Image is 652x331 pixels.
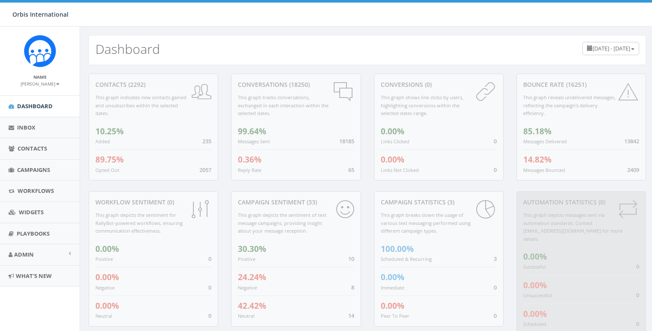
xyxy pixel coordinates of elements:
[523,280,547,291] span: 0.00%
[523,212,622,242] small: This graph depicts messages sent via automation standards. Contact [EMAIL_ADDRESS][DOMAIN_NAME] f...
[523,80,639,89] div: Bounce Rate
[523,167,565,173] small: Messages Bounced
[95,42,160,56] h2: Dashboard
[238,256,255,262] small: Positive
[381,80,497,89] div: conversions
[305,198,317,206] span: (33)
[16,272,52,280] span: What's New
[348,166,354,174] span: 65
[523,292,552,298] small: Unsuccessful
[12,10,68,18] span: Orbis International
[494,166,497,174] span: 0
[95,167,119,173] small: Opted Out
[95,256,113,262] small: Positive
[208,312,211,319] span: 0
[95,198,211,207] div: Workflow Sentiment
[127,80,145,89] span: (2292)
[636,291,639,299] span: 0
[238,284,257,291] small: Negative
[381,256,432,262] small: Scheduled & Recurring
[523,138,567,145] small: Messages Delivered
[238,272,266,283] span: 24.24%
[33,74,47,80] small: Name
[523,126,551,137] span: 85.18%
[381,212,471,234] small: This graph breaks down the usage of various text messaging performed using different campaign types.
[95,313,112,319] small: Neutral
[95,126,124,137] span: 10.25%
[238,138,270,145] small: Messages Sent
[494,312,497,319] span: 0
[95,154,124,165] span: 89.75%
[17,124,36,131] span: Inbox
[208,284,211,291] span: 0
[597,198,605,206] span: (0)
[494,284,497,291] span: 0
[95,243,119,254] span: 0.00%
[523,94,616,116] small: This graph reveals undelivered messages, reflecting the campaign's delivery efficiency.
[202,137,211,145] span: 235
[95,284,115,291] small: Negative
[446,198,454,206] span: (3)
[18,145,47,152] span: Contacts
[238,300,266,311] span: 42.42%
[238,94,329,116] small: This graph tracks conversations, exchanged in each interaction within the selected dates.
[523,198,639,207] div: Automation Statistics
[381,284,404,291] small: Immediate
[287,80,310,89] span: (18250)
[381,94,463,116] small: This graph shows link clicks by users, highlighting conversions within the selected dates range.
[381,138,409,145] small: Links Clicked
[523,263,546,270] small: Successful
[18,187,54,195] span: Workflows
[95,272,119,283] span: 0.00%
[523,321,546,327] small: Scheduled
[494,137,497,145] span: 0
[166,198,174,206] span: (0)
[95,212,183,234] small: This graph depicts the sentiment for RallyBot-powered workflows, ensuring communication effective...
[238,313,255,319] small: Neutral
[636,263,639,270] span: 0
[381,154,404,165] span: 0.00%
[381,198,497,207] div: Campaign Statistics
[523,251,547,262] span: 0.00%
[494,255,497,263] span: 3
[523,308,547,319] span: 0.00%
[95,138,110,145] small: Added
[199,166,211,174] span: 2057
[19,208,44,216] span: Widgets
[95,80,211,89] div: contacts
[348,312,354,319] span: 14
[564,80,587,89] span: (16251)
[339,137,354,145] span: 18185
[627,166,639,174] span: 2409
[238,126,266,137] span: 99.64%
[381,243,414,254] span: 100.00%
[381,126,404,137] span: 0.00%
[423,80,432,89] span: (0)
[624,137,639,145] span: 13842
[636,320,639,328] span: 0
[381,272,404,283] span: 0.00%
[17,166,50,174] span: Campaigns
[381,167,419,173] small: Links Not Clicked
[523,154,551,165] span: 14.82%
[348,255,354,263] span: 10
[21,81,59,87] small: [PERSON_NAME]
[95,300,119,311] span: 0.00%
[238,167,261,173] small: Reply Rate
[381,313,409,319] small: Peer To Peer
[17,102,53,110] span: Dashboard
[95,94,187,116] small: This graph indicates new contacts gained and unsubscribes within the selected dates.
[208,255,211,263] span: 0
[351,284,354,291] span: 8
[14,251,34,258] span: Admin
[238,80,354,89] div: conversations
[238,198,354,207] div: Campaign Sentiment
[593,44,630,52] span: [DATE] - [DATE]
[24,35,56,67] img: Rally_Corp_Icon.png
[238,154,261,165] span: 0.36%
[381,300,404,311] span: 0.00%
[238,243,266,254] span: 30.30%
[238,212,326,234] small: This graph depicts the sentiment of text message campaigns, providing insight about your message ...
[17,230,50,237] span: Playbooks
[21,80,59,87] a: [PERSON_NAME]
